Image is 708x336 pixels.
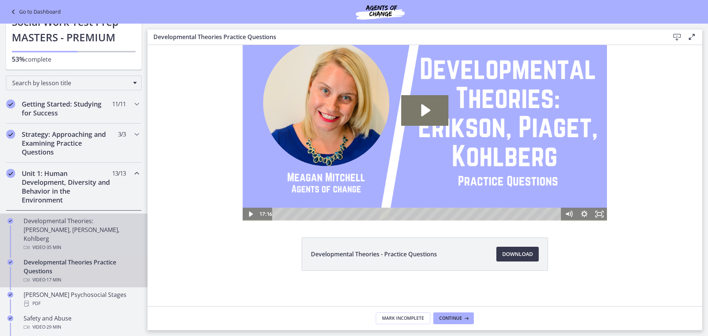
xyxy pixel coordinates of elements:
i: Completed [7,259,13,265]
span: 3 / 3 [118,130,126,139]
h2: Getting Started: Studying for Success [22,100,112,117]
span: · 35 min [45,243,61,252]
div: Video [24,243,139,252]
h2: Strategy: Approaching and Examining Practice Questions [22,130,112,156]
span: 53% [12,55,25,63]
div: Video [24,276,139,284]
span: Developmental Theories - Practice Questions [311,250,437,259]
span: · 17 min [45,276,61,284]
p: complete [12,55,136,64]
button: Show settings menu [429,194,444,207]
button: Play Video: cbe1jt1t4o1cl02siaug.mp4 [254,82,301,112]
img: Agents of Change [336,3,424,21]
div: Developmental Theories Practice Questions [24,258,139,284]
span: Search by lesson title [12,79,129,87]
i: Completed [7,292,13,298]
span: Continue [439,315,462,321]
div: [PERSON_NAME] Psychosocial Stages [24,290,139,308]
button: Mark Incomplete [376,312,430,324]
div: Playbar [131,194,410,207]
h3: Developmental Theories Practice Questions [153,32,658,41]
i: Completed [7,218,13,224]
span: Download [502,250,533,259]
i: Completed [7,315,13,321]
div: Developmental Theories: [PERSON_NAME], [PERSON_NAME], Kohlberg [24,217,139,252]
div: Safety and Abuse [24,314,139,332]
span: 13 / 13 [112,169,126,178]
div: Video [24,323,139,332]
span: 11 / 11 [112,100,126,108]
span: Mark Incomplete [382,315,424,321]
i: Completed [6,169,15,178]
i: Completed [6,100,15,108]
button: Play Video [95,194,110,207]
a: Download [496,247,539,261]
h2: Unit 1: Human Development, Diversity and Behavior in the Environment [22,169,112,204]
div: PDF [24,299,139,308]
div: Search by lesson title [6,76,142,90]
i: Completed [6,130,15,139]
button: Fullscreen [444,194,459,207]
button: Mute [414,194,429,207]
a: Go to Dashboard [9,7,61,16]
iframe: Video Lesson [147,13,702,221]
button: Continue [433,312,474,324]
span: · 29 min [45,323,61,332]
